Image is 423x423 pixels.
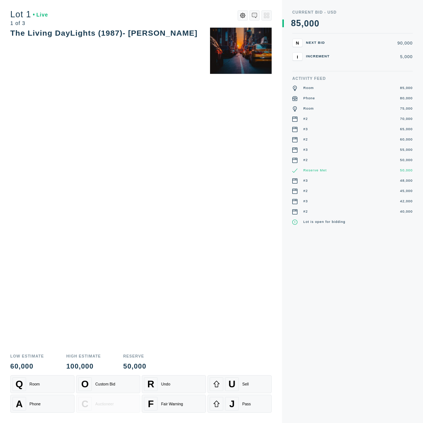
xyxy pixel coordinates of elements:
div: Sell [242,382,249,386]
div: 90,000 [335,41,413,45]
div: Activity Feed [292,77,413,81]
div: Room [29,382,40,386]
button: RUndo [142,375,206,393]
div: 0 [314,19,319,28]
div: 42,000 [400,199,413,204]
div: Undo [161,382,170,386]
div: High Estimate [66,354,101,358]
span: J [229,398,235,409]
div: 70,000 [400,117,413,122]
div: #2 [303,189,308,194]
div: Lot 1 [10,10,48,19]
div: #2 [303,137,308,142]
div: Reserve [123,354,147,358]
div: 45,000 [400,189,413,194]
div: Room [303,106,314,111]
div: 80,000 [400,96,413,101]
span: R [147,378,154,390]
button: USell [207,375,272,393]
button: APhone [10,395,75,413]
span: U [228,378,235,390]
div: , [301,19,304,105]
div: #3 [303,127,308,132]
div: Phone [29,402,40,406]
div: The Living DayLights (1987)- [PERSON_NAME] [10,29,198,37]
span: N [296,40,299,45]
div: #3 [303,178,308,184]
div: 60,000 [10,363,44,370]
button: QRoom [10,375,75,393]
div: 60,000 [400,137,413,142]
div: 0 [304,19,309,28]
div: 100,000 [66,363,101,370]
div: 0 [309,19,314,28]
span: A [16,398,23,409]
div: #3 [303,199,308,204]
span: O [81,378,88,390]
div: Live [33,12,48,17]
button: I [292,52,303,61]
div: Fair Warning [161,402,183,406]
button: JPass [207,395,272,413]
div: Low Estimate [10,354,44,358]
div: 75,000 [400,106,413,111]
div: #2 [303,117,308,122]
div: Custom Bid [95,382,115,386]
div: #2 [303,209,308,214]
button: CAuctioneer [76,395,140,413]
div: 50,000 [400,168,413,173]
div: 55,000 [400,147,413,153]
span: C [82,398,88,409]
div: #3 [303,147,308,153]
div: Phone [303,96,315,101]
button: OCustom Bid [76,375,140,393]
div: Auctioneer [95,402,113,406]
span: F [148,398,154,409]
span: I [297,54,298,59]
div: Increment [306,55,332,58]
div: 5,000 [335,54,413,59]
div: 40,000 [400,209,413,214]
div: Room [303,86,314,91]
div: 50,000 [400,158,413,163]
div: 9 [291,28,296,36]
div: 48,000 [400,178,413,184]
button: N [292,39,303,47]
div: Next Bid [306,41,332,45]
div: 6 [296,28,301,36]
div: #2 [303,158,308,163]
div: 85,000 [400,86,413,91]
div: 8 [291,19,296,28]
div: Reserve Met [303,168,327,173]
div: 1 of 3 [10,21,48,26]
span: Q [15,378,23,390]
div: 65,000 [400,127,413,132]
div: Lot is open for bidding [303,220,346,225]
button: FFair Warning [142,395,206,413]
div: 5 [296,19,301,28]
div: Pass [242,402,251,406]
div: 50,000 [123,363,147,370]
div: Current Bid - USD [292,10,413,14]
